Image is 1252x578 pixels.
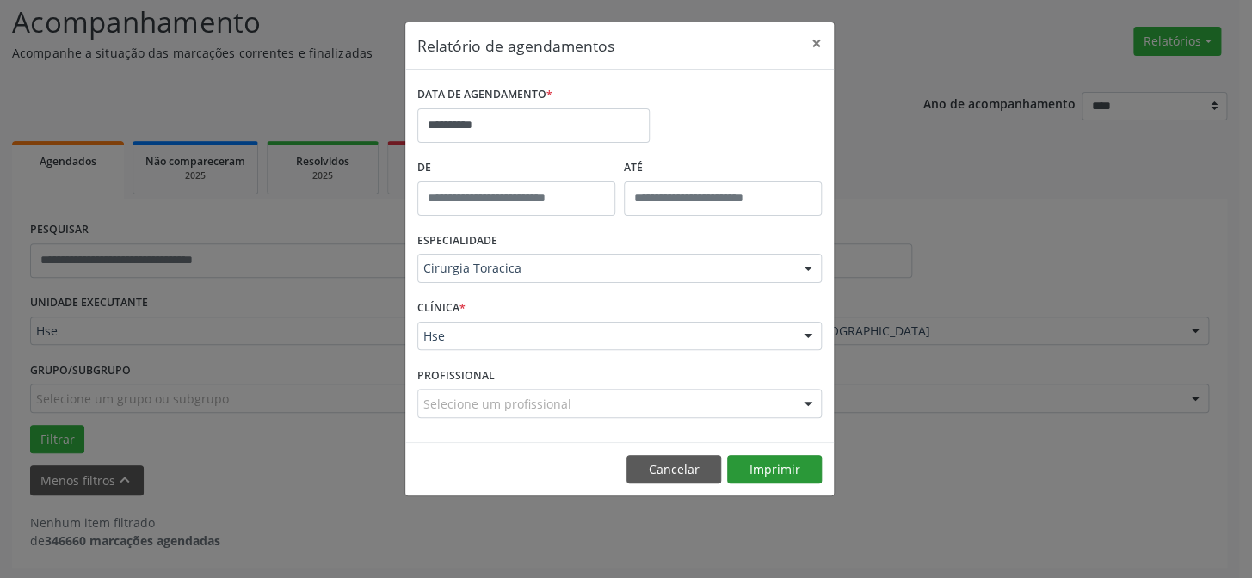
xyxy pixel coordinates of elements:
label: ESPECIALIDADE [417,228,497,255]
label: DATA DE AGENDAMENTO [417,82,552,108]
button: Imprimir [727,455,822,484]
h5: Relatório de agendamentos [417,34,614,57]
span: Hse [423,328,786,345]
span: Selecione um profissional [423,395,571,413]
label: PROFISSIONAL [417,362,495,389]
button: Close [799,22,834,65]
button: Cancelar [626,455,721,484]
label: ATÉ [624,155,822,181]
span: Cirurgia Toracica [423,260,786,277]
label: De [417,155,615,181]
label: CLÍNICA [417,295,466,322]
